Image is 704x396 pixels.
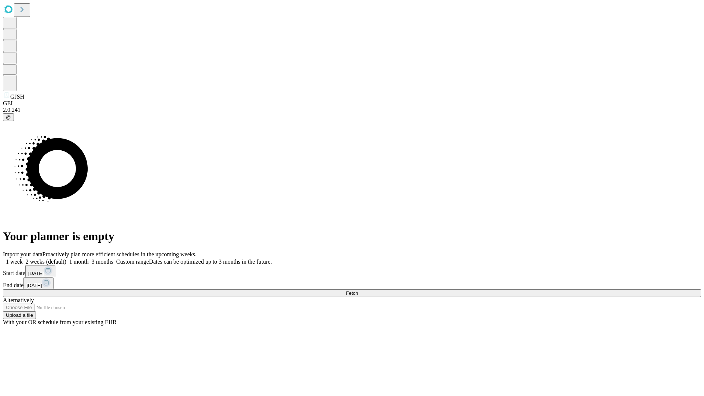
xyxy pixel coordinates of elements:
span: [DATE] [26,283,42,288]
span: GJSH [10,93,24,100]
span: With your OR schedule from your existing EHR [3,319,117,325]
span: 3 months [92,258,113,265]
div: 2.0.241 [3,107,701,113]
span: Alternatively [3,297,34,303]
div: Start date [3,265,701,277]
span: Custom range [116,258,149,265]
button: @ [3,113,14,121]
span: Dates can be optimized up to 3 months in the future. [149,258,272,265]
button: [DATE] [25,265,55,277]
button: Upload a file [3,311,36,319]
span: 2 weeks (default) [26,258,66,265]
button: Fetch [3,289,701,297]
span: @ [6,114,11,120]
span: Import your data [3,251,43,257]
span: 1 week [6,258,23,265]
span: [DATE] [28,271,44,276]
button: [DATE] [23,277,54,289]
span: 1 month [69,258,89,265]
span: Fetch [346,290,358,296]
div: GEI [3,100,701,107]
span: Proactively plan more efficient schedules in the upcoming weeks. [43,251,197,257]
h1: Your planner is empty [3,230,701,243]
div: End date [3,277,701,289]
